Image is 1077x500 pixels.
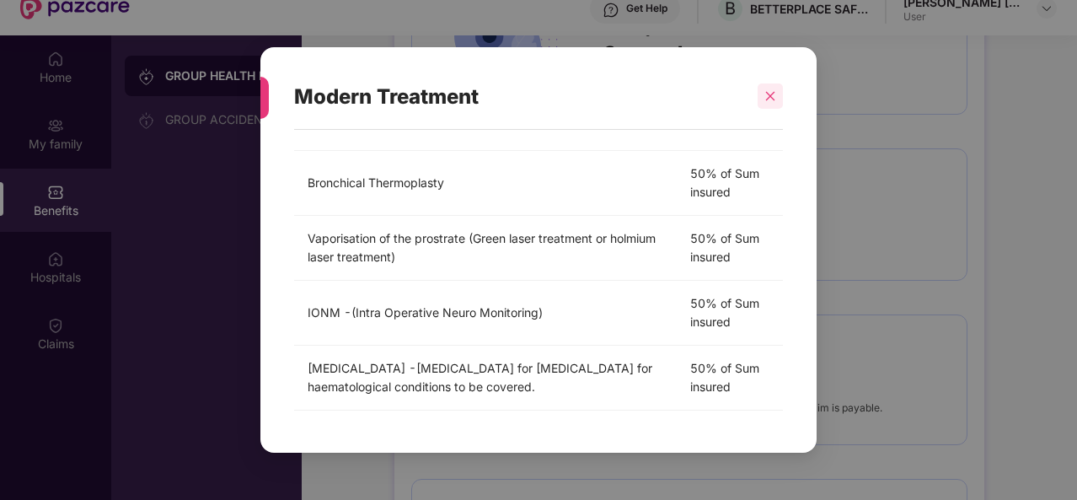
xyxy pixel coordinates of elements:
td: [MEDICAL_DATA] -[MEDICAL_DATA] for [MEDICAL_DATA] for haematological conditions to be covered. [294,346,677,411]
td: 50% of Sum insured [677,281,783,346]
div: Modern Treatment [294,64,742,130]
td: Vaporisation of the prostrate (Green laser treatment or holmium laser treatment) [294,216,677,281]
td: Bronchical Thermoplasty [294,151,677,216]
td: 50% of Sum insured [677,216,783,281]
span: close [764,90,776,102]
td: 50% of Sum insured [677,151,783,216]
td: IONM -(Intra Operative Neuro Monitoring) [294,281,677,346]
td: 50% of Sum insured [677,346,783,411]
